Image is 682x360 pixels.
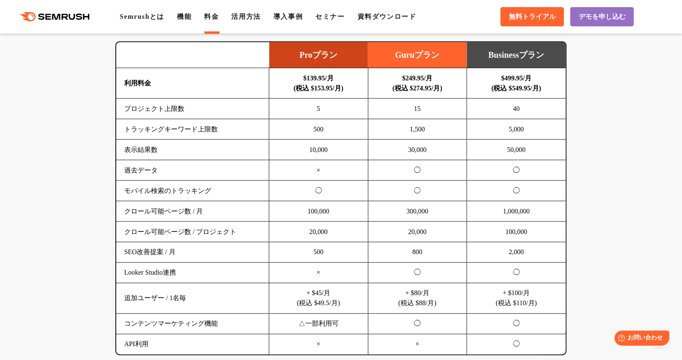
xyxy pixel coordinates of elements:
td: × [269,334,368,355]
td: × [368,334,467,355]
td: ◯ [368,263,467,283]
td: ◯ [467,181,566,201]
td: ◯ [467,314,566,334]
td: 表示結果数 [116,140,269,160]
td: 20,000 [368,222,467,242]
td: モバイル検索のトラッキング [116,181,269,201]
td: ◯ [368,181,467,201]
td: 100,000 [269,201,368,222]
b: $249.95/月 (税込 $274.95/月) [393,75,442,92]
a: 料金 [204,13,219,20]
td: ◯ [368,314,467,334]
td: 40 [467,99,566,119]
td: 300,000 [368,201,467,222]
iframe: Help widget launcher [608,327,673,351]
td: 100,000 [467,222,566,242]
td: クロール可能ページ数 / プロジェクト [116,222,269,242]
td: 2,000 [467,242,566,263]
a: 機能 [177,13,192,20]
b: 利用料金 [124,80,151,87]
td: プロジェクト上限数 [116,99,269,119]
td: SEO改善提案 / 月 [116,242,269,263]
td: 追加ユーザー / 1名毎 [116,283,269,314]
td: △一部利用可 [269,314,368,334]
td: 5 [269,99,368,119]
b: $139.95/月 (税込 $153.95/月) [294,75,343,92]
a: Semrushとは [120,13,164,20]
td: + $45/月 (税込 $49.5/月) [269,283,368,314]
td: ◯ [368,160,467,181]
td: 50,000 [467,140,566,160]
span: 無料トライアル [509,13,556,21]
td: API利用 [116,334,269,355]
a: デモを申し込む [570,7,634,26]
td: 1,000,000 [467,201,566,222]
td: Looker Studio連携 [116,263,269,283]
td: 10,000 [269,140,368,160]
a: 無料トライアル [501,7,564,26]
td: Guruプラン [368,42,467,68]
td: 500 [269,119,368,140]
td: + $100/月 (税込 $110/月) [467,283,566,314]
a: 活用方法 [232,13,261,20]
a: 資料ダウンロード [358,13,416,20]
td: 500 [269,242,368,263]
td: 過去データ [116,160,269,181]
td: 800 [368,242,467,263]
td: + $80/月 (税込 $88/月) [368,283,467,314]
td: 15 [368,99,467,119]
td: × [269,160,368,181]
a: 導入事例 [273,13,303,20]
span: デモを申し込む [579,13,626,21]
td: Proプラン [269,42,368,68]
td: ◯ [467,160,566,181]
td: コンテンツマーケティング機能 [116,314,269,334]
td: 5,000 [467,119,566,140]
td: 1,500 [368,119,467,140]
td: クロール可能ページ数 / 月 [116,201,269,222]
td: Businessプラン [467,42,566,68]
td: 20,000 [269,222,368,242]
td: トラッキングキーワード上限数 [116,119,269,140]
a: セミナー [315,13,345,20]
td: ◯ [269,181,368,201]
b: $499.95/月 (税込 $549.95/月) [491,75,541,92]
td: ◯ [467,263,566,283]
td: × [269,263,368,283]
td: 30,000 [368,140,467,160]
td: ◯ [467,334,566,355]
